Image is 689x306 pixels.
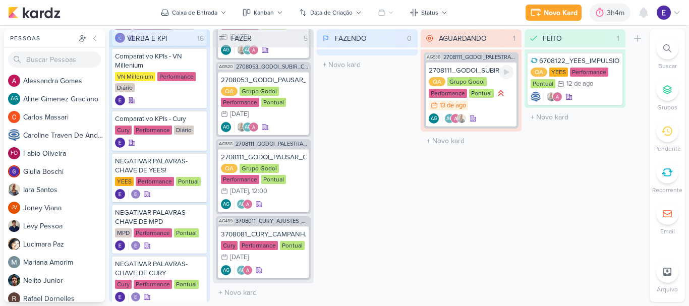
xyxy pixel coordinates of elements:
[660,227,675,236] p: Email
[230,111,249,117] div: [DATE]
[223,202,229,207] p: AG
[566,81,593,87] div: 12 de ago
[546,92,556,102] img: Iara Santos
[115,228,132,237] div: MPD
[223,48,229,53] p: AG
[544,8,578,18] div: Novo Kard
[115,126,132,135] div: Cury
[8,111,20,123] img: Carlos Massari
[8,75,20,87] img: Alessandra Gomes
[8,7,61,19] img: kardz.app
[426,54,441,60] span: AG538
[23,239,105,250] div: L u c i m a r a P a z
[429,89,467,98] div: Performance
[134,280,172,289] div: Performance
[131,292,141,302] img: Eduardo Quaresma
[193,33,208,44] div: 16
[115,189,125,199] img: Eduardo Quaresma
[230,188,249,195] div: [DATE]
[221,199,231,209] div: Criador(a): Aline Gimenez Graciano
[237,122,247,132] img: Iara Santos
[403,33,416,44] div: 0
[23,185,105,195] div: I a r a S a n t o s
[509,33,520,44] div: 1
[23,130,105,141] div: C a r o l i n e T r a v e n D e A n d r a d e
[499,65,513,79] div: Ligar relógio
[230,254,249,261] div: [DATE]
[613,33,623,44] div: 1
[115,240,125,251] img: Eduardo Quaresma
[218,141,234,147] span: AG538
[115,260,204,278] div: NEGATIVAR PALAVRAS-CHAVE DE CURY
[115,95,125,105] div: Criador(a): Eduardo Quaresma
[531,79,555,88] div: Pontual
[8,147,20,159] div: Fabio Oliveira
[240,87,279,96] div: Grupo Godoi
[234,45,259,55] div: Colaboradores: Iara Santos, Aline Gimenez Graciano, Alessandra Gomes
[234,122,259,132] div: Colaboradores: Iara Santos, Aline Gimenez Graciano, Alessandra Gomes
[234,265,253,275] div: Colaboradores: Aline Gimenez Graciano, Alessandra Gomes
[221,122,231,132] div: Criador(a): Aline Gimenez Graciano
[131,240,141,251] img: Eduardo Quaresma
[115,138,125,148] img: Eduardo Quaresma
[23,112,105,123] div: C a r l o s M a s s a r i
[23,275,105,286] div: N e l i t o J u n i o r
[221,45,231,55] div: Criador(a): Aline Gimenez Graciano
[223,125,229,130] p: AG
[174,280,199,289] div: Pontual
[8,274,20,286] img: Nelito Junior
[115,114,204,124] div: Comparativo KPIs - Cury
[658,62,677,71] p: Buscar
[11,151,18,156] p: FO
[8,202,20,214] div: Joney Viana
[527,110,623,125] input: + Novo kard
[174,126,194,135] div: Diário
[239,202,245,207] p: AG
[249,122,259,132] img: Alessandra Gomes
[657,103,677,112] p: Grupos
[128,189,141,199] div: Colaboradores: Eduardo Quaresma
[469,89,494,98] div: Pontual
[531,68,547,77] div: QA
[423,134,520,148] input: + Novo kard
[23,293,105,304] div: R a f a e l D o r n e l l e s
[447,77,487,86] div: Grupo Godoi
[652,186,682,195] p: Recorrente
[236,141,309,147] span: 2708111_GODOI_PALESTRA_VITAL
[221,175,259,184] div: Performance
[261,98,286,107] div: Pontual
[115,72,155,81] div: VN Millenium
[531,92,541,102] div: Criador(a): Caroline Traven De Andrade
[174,228,199,237] div: Pontual
[115,280,132,289] div: Cury
[115,138,125,148] div: Criador(a): Eduardo Quaresma
[115,95,125,105] img: Eduardo Quaresma
[243,45,253,55] div: Aline Gimenez Graciano
[650,37,685,71] li: Ctrl + F
[8,183,20,196] img: Iara Santos
[23,221,105,231] div: L e v y P e s s o a
[221,87,238,96] div: QA
[218,64,234,70] span: AG520
[654,144,681,153] p: Pendente
[223,268,229,273] p: AG
[221,241,238,250] div: Cury
[240,241,278,250] div: Performance
[115,292,125,302] img: Eduardo Quaresma
[115,240,125,251] div: Criador(a): Eduardo Quaresma
[526,5,582,21] button: Novo Kard
[450,113,461,124] img: Alessandra Gomes
[23,94,105,104] div: A l i n e G i m e n e z G r a c i a n o
[239,268,245,273] p: AG
[243,122,253,132] div: Aline Gimenez Graciano
[300,33,312,44] div: 5
[243,199,253,209] img: Alessandra Gomes
[440,102,466,109] div: 13 de ago
[11,205,17,211] p: JV
[429,113,439,124] div: Aline Gimenez Graciano
[115,177,134,186] div: YEES
[496,88,506,98] div: Prioridade Alta
[8,220,20,232] img: Levy Pessoa
[115,83,135,92] div: Diário
[128,292,141,302] div: Colaboradores: Eduardo Quaresma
